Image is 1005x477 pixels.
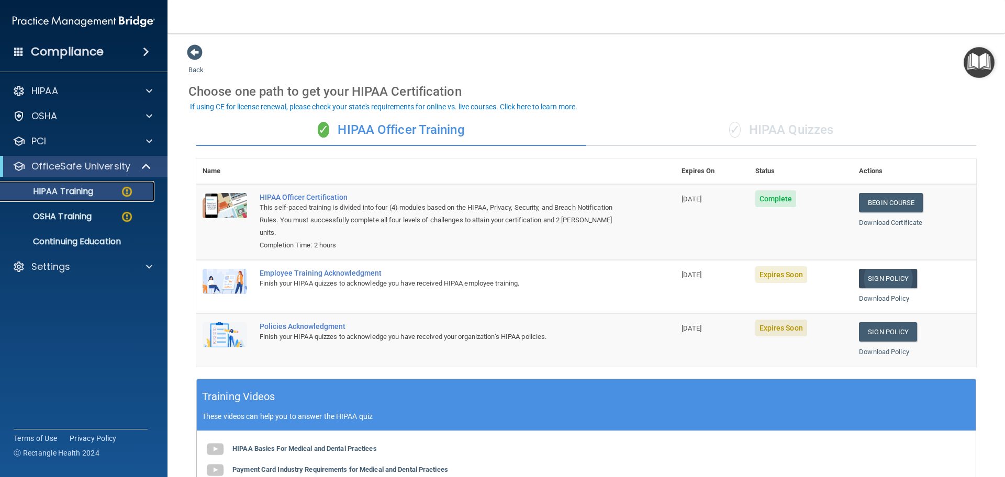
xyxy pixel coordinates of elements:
span: [DATE] [682,324,701,332]
span: ✓ [318,122,329,138]
img: warning-circle.0cc9ac19.png [120,210,133,223]
p: OSHA [31,110,58,122]
a: Sign Policy [859,322,917,342]
span: Expires Soon [755,320,807,336]
div: Finish your HIPAA quizzes to acknowledge you have received your organization’s HIPAA policies. [260,331,623,343]
a: Terms of Use [14,433,57,444]
a: Sign Policy [859,269,917,288]
div: HIPAA Quizzes [586,115,976,146]
p: PCI [31,135,46,147]
p: HIPAA Training [7,186,93,197]
th: Name [196,158,253,184]
th: Expires On [675,158,749,184]
button: If using CE for license renewal, please check your state's requirements for online vs. live cours... [188,101,579,112]
a: Download Certificate [859,219,922,226]
div: This self-paced training is divided into four (4) modules based on the HIPAA, Privacy, Security, ... [260,201,623,239]
div: Employee Training Acknowledgment [260,269,623,277]
th: Actions [853,158,976,184]
p: These videos can help you to answer the HIPAA quiz [202,412,970,421]
p: OfficeSafe University [31,160,130,173]
a: HIPAA [13,85,152,97]
img: PMB logo [13,11,155,32]
a: PCI [13,135,152,147]
th: Status [749,158,853,184]
p: HIPAA [31,85,58,97]
div: Choose one path to get your HIPAA Certification [188,76,984,107]
img: gray_youtube_icon.38fcd6cc.png [205,439,226,460]
p: Settings [31,260,70,273]
p: Continuing Education [7,236,150,247]
a: OSHA [13,110,152,122]
button: Open Resource Center [964,47,995,78]
div: Finish your HIPAA quizzes to acknowledge you have received HIPAA employee training. [260,277,623,290]
div: HIPAA Officer Training [196,115,586,146]
b: Payment Card Industry Requirements for Medical and Dental Practices [232,465,448,473]
a: HIPAA Officer Certification [260,193,623,201]
a: OfficeSafe University [13,160,152,173]
h5: Training Videos [202,388,275,406]
span: [DATE] [682,271,701,279]
span: Complete [755,190,797,207]
span: [DATE] [682,195,701,203]
span: Ⓒ Rectangle Health 2024 [14,448,99,458]
div: Policies Acknowledgment [260,322,623,331]
a: Back [188,53,204,74]
div: Completion Time: 2 hours [260,239,623,252]
div: If using CE for license renewal, please check your state's requirements for online vs. live cours... [190,103,577,110]
a: Begin Course [859,193,923,212]
h4: Compliance [31,44,104,59]
a: Download Policy [859,294,909,302]
b: HIPAA Basics For Medical and Dental Practices [232,445,377,452]
img: warning-circle.0cc9ac19.png [120,185,133,198]
a: Download Policy [859,348,909,356]
span: ✓ [729,122,741,138]
p: OSHA Training [7,211,92,222]
a: Settings [13,260,152,273]
a: Privacy Policy [70,433,117,444]
span: Expires Soon [755,266,807,283]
